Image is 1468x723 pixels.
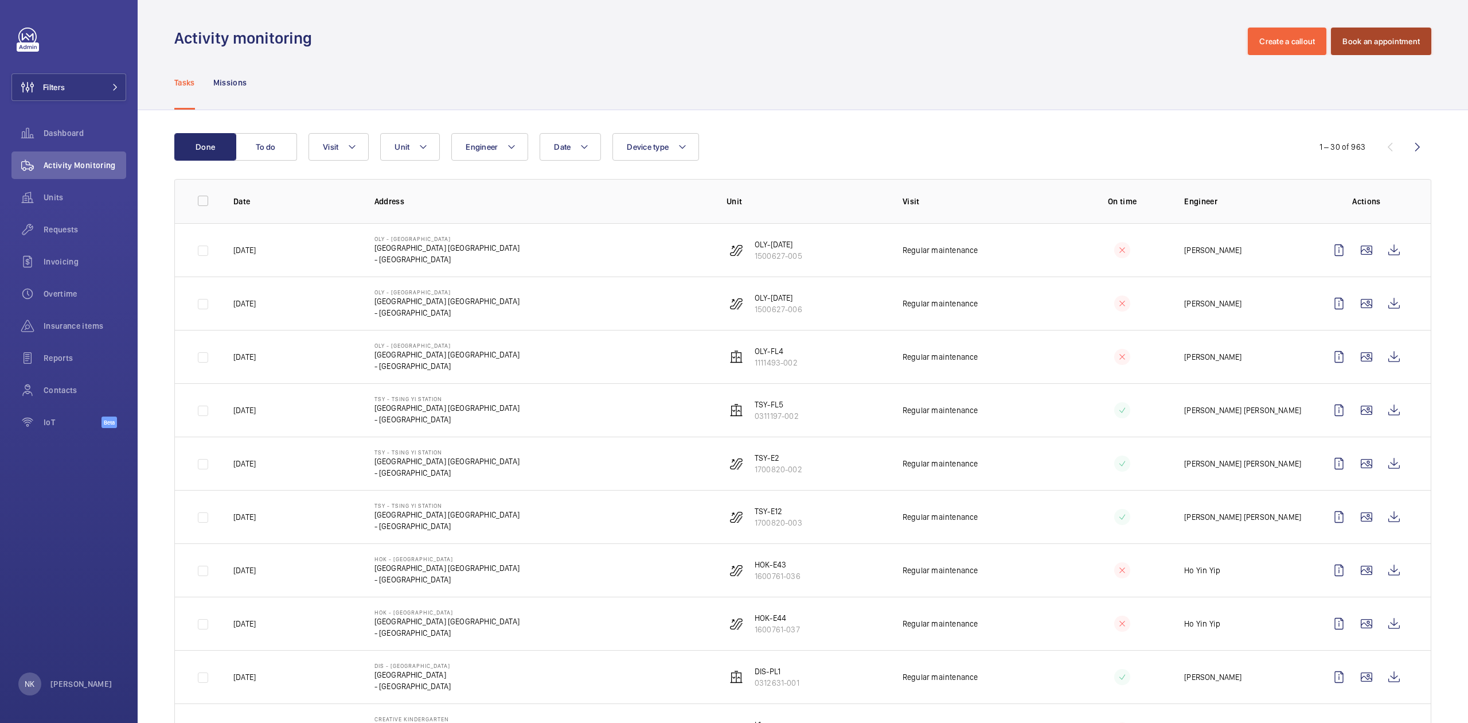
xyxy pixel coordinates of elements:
p: On time [1079,196,1166,207]
p: Regular maintenance [903,458,978,469]
img: elevator.svg [729,670,743,684]
img: escalator.svg [729,297,743,310]
p: 1500627-006 [755,304,802,315]
p: TSY-E2 [755,452,802,464]
p: 0312631-001 [755,677,799,689]
p: - [GEOGRAPHIC_DATA] [374,254,520,265]
p: Engineer [1184,196,1307,207]
span: Date [554,142,571,151]
p: Creative Kindergarten [374,716,449,722]
p: HOK - [GEOGRAPHIC_DATA] [374,555,520,562]
span: Visit [323,142,338,151]
p: OLY - [GEOGRAPHIC_DATA] [374,289,520,296]
p: [DATE] [233,458,256,469]
p: - [GEOGRAPHIC_DATA] [374,307,520,318]
p: 0311197-002 [755,410,799,422]
p: Date [233,196,356,207]
div: 1 – 30 of 963 [1319,141,1365,153]
p: OLY - [GEOGRAPHIC_DATA] [374,235,520,242]
p: DIS - [GEOGRAPHIC_DATA] [374,662,451,669]
button: Done [174,133,236,161]
span: Activity Monitoring [44,160,126,171]
p: OLY-FL4 [755,345,798,357]
p: [DATE] [233,618,256,629]
span: Contacts [44,384,126,396]
p: Regular maintenance [903,671,978,683]
img: escalator.svg [729,243,743,257]
p: Regular maintenance [903,351,978,363]
p: [GEOGRAPHIC_DATA] [374,669,451,681]
p: - [GEOGRAPHIC_DATA] [374,414,520,425]
p: - [GEOGRAPHIC_DATA] [374,627,520,639]
p: Unit [727,196,884,207]
button: Unit [380,133,440,161]
p: OLY - [GEOGRAPHIC_DATA] [374,342,520,349]
p: - [GEOGRAPHIC_DATA] [374,681,451,692]
p: - [GEOGRAPHIC_DATA] [374,467,520,479]
p: [PERSON_NAME] [50,678,112,690]
p: [GEOGRAPHIC_DATA] [GEOGRAPHIC_DATA] [374,402,520,414]
p: 1111493-002 [755,357,798,368]
h1: Activity monitoring [174,28,319,49]
button: Visit [309,133,369,161]
p: 1600761-037 [755,624,800,635]
button: Device type [612,133,699,161]
button: To do [235,133,297,161]
span: Overtime [44,288,126,300]
p: HOK-E44 [755,612,800,624]
p: Missions [213,77,247,88]
img: escalator.svg [729,617,743,631]
p: 1600761-036 [755,570,801,582]
span: Beta [101,417,117,428]
p: [PERSON_NAME] [PERSON_NAME] [1184,511,1301,523]
p: Actions [1325,196,1408,207]
span: Unit [395,142,409,151]
p: [PERSON_NAME] [1184,671,1241,683]
p: TSY - Tsing Yi Station [374,449,520,456]
p: [PERSON_NAME] [PERSON_NAME] [1184,405,1301,416]
p: [DATE] [233,244,256,256]
p: [DATE] [233,351,256,363]
span: Units [44,192,126,203]
p: Regular maintenance [903,618,978,629]
p: [GEOGRAPHIC_DATA] [GEOGRAPHIC_DATA] [374,349,520,360]
span: Dashboard [44,127,126,139]
p: TSY-E12 [755,506,802,517]
p: [PERSON_NAME] [PERSON_NAME] [1184,458,1301,469]
p: [GEOGRAPHIC_DATA] [GEOGRAPHIC_DATA] [374,296,520,307]
p: - [GEOGRAPHIC_DATA] [374,520,520,532]
p: [GEOGRAPHIC_DATA] [GEOGRAPHIC_DATA] [374,509,520,520]
p: Ho Yin Yip [1184,618,1220,629]
p: [GEOGRAPHIC_DATA] [GEOGRAPHIC_DATA] [374,562,520,574]
button: Filters [11,73,126,101]
span: Device type [627,142,669,151]
button: Date [540,133,601,161]
p: Address [374,196,708,207]
span: Filters [43,81,65,93]
p: NK [25,678,34,690]
p: [GEOGRAPHIC_DATA] [GEOGRAPHIC_DATA] [374,616,520,627]
p: [DATE] [233,565,256,576]
p: [PERSON_NAME] [1184,244,1241,256]
p: OLY-[DATE] [755,239,802,250]
p: HOK - [GEOGRAPHIC_DATA] [374,609,520,616]
p: TSY-FL5 [755,399,799,410]
p: [DATE] [233,511,256,523]
p: Regular maintenance [903,244,978,256]
img: escalator.svg [729,563,743,577]
p: [GEOGRAPHIC_DATA] [GEOGRAPHIC_DATA] [374,456,520,467]
button: Engineer [451,133,528,161]
img: escalator.svg [729,510,743,524]
p: [DATE] [233,298,256,309]
button: Create a callout [1248,28,1326,55]
p: [PERSON_NAME] [1184,298,1241,309]
p: Regular maintenance [903,405,978,416]
p: Ho Yin Yip [1184,565,1220,576]
p: Regular maintenance [903,511,978,523]
p: TSY - Tsing Yi Station [374,502,520,509]
span: Reports [44,352,126,364]
p: HOK-E43 [755,559,801,570]
span: Requests [44,224,126,235]
p: [DATE] [233,671,256,683]
p: OLY-[DATE] [755,292,802,304]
